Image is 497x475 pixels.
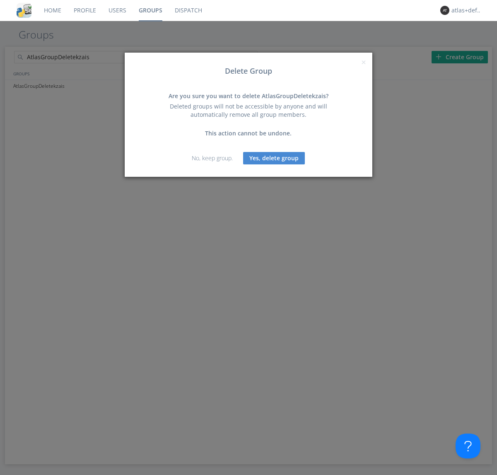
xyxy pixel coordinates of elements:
[192,154,233,162] a: No, keep group.
[451,6,483,14] div: atlas+default+group
[17,3,31,18] img: cddb5a64eb264b2086981ab96f4c1ba7
[159,92,338,100] div: Are you sure you want to delete AtlasGroupDeletekzais?
[243,152,305,164] button: Yes, delete group
[159,102,338,119] div: Deleted groups will not be accessible by anyone and will automatically remove all group members.
[361,56,366,68] span: ×
[440,6,449,15] img: 373638.png
[159,129,338,137] div: This action cannot be undone.
[131,67,366,75] h3: Delete Group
